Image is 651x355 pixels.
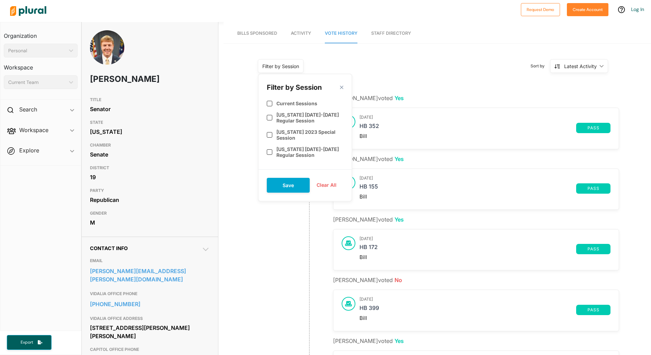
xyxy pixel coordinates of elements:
[580,186,606,191] span: pass
[90,314,210,323] h3: VIDALIA OFFICE ADDRESS
[325,31,357,36] span: Vote History
[90,245,128,251] span: Contact Info
[90,172,210,182] div: 19
[395,155,404,162] span: Yes
[333,277,402,283] span: [PERSON_NAME] voted
[90,69,162,89] h1: [PERSON_NAME]
[16,340,38,345] span: Export
[359,254,610,260] div: Bill
[580,308,606,312] span: pass
[359,236,610,241] h3: [DATE]
[90,141,210,149] h3: CHAMBER
[90,257,210,265] h3: EMAIL
[371,24,411,43] a: Staff Directory
[395,277,402,283] span: No
[237,31,277,36] span: Bills Sponsored
[90,186,210,195] h3: PARTY
[580,247,606,251] span: pass
[90,104,210,114] div: Senator
[333,95,404,101] span: [PERSON_NAME] voted
[291,31,311,36] span: Activity
[90,118,210,127] h3: STATE
[90,345,210,354] h3: CAPITOL OFFICE PHONE
[521,6,560,13] a: Request Demo
[276,100,317,106] label: Current Sessions
[19,106,37,113] h2: Search
[580,126,606,130] span: pass
[267,83,322,92] div: Filter by Session
[4,57,78,73] h3: Workspace
[359,115,610,120] h3: [DATE]
[8,47,66,54] div: Personal
[530,63,550,69] span: Sort by
[359,176,610,181] h3: [DATE]
[90,149,210,160] div: Senate
[333,155,404,162] span: [PERSON_NAME] voted
[359,194,610,200] div: Bill
[310,180,343,190] button: Clear All
[567,3,608,16] button: Create Account
[276,129,343,141] label: [US_STATE] 2023 Special Session
[262,63,299,70] div: Filter by Session
[631,6,644,12] a: Log In
[90,217,210,228] div: M
[90,30,124,82] img: Headshot of Blake Tillery
[359,183,576,194] a: HB 155
[8,79,66,86] div: Current Team
[291,24,311,43] a: Activity
[395,95,404,101] span: Yes
[90,266,210,284] a: [PERSON_NAME][EMAIL_ADDRESS][PERSON_NAME][DOMAIN_NAME]
[521,3,560,16] button: Request Demo
[333,337,404,344] span: [PERSON_NAME] voted
[276,112,343,123] label: [US_STATE] [DATE]-[DATE] Regular Session
[359,133,610,139] div: Bill
[359,315,610,321] div: Bill
[267,178,310,193] button: Save
[567,6,608,13] a: Create Account
[237,24,277,43] a: Bills Sponsored
[395,337,404,344] span: Yes
[276,146,343,158] label: [US_STATE] [DATE]-[DATE] Regular Session
[359,244,576,254] a: HB 172
[90,164,210,172] h3: DISTRICT
[325,24,357,43] a: Vote History
[90,299,210,309] a: [PHONE_NUMBER]
[359,123,576,133] a: HB 352
[395,216,404,223] span: Yes
[90,195,210,205] div: Republican
[90,290,210,298] h3: VIDALIA OFFICE PHONE
[90,209,210,217] h3: GENDER
[90,96,210,104] h3: TITLE
[359,297,610,302] h3: [DATE]
[359,305,576,315] a: HB 399
[333,216,404,223] span: [PERSON_NAME] voted
[4,26,78,41] h3: Organization
[564,63,597,70] div: Latest Activity
[7,335,52,350] button: Export
[90,323,210,341] div: [STREET_ADDRESS][PERSON_NAME][PERSON_NAME]
[90,127,210,137] div: [US_STATE]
